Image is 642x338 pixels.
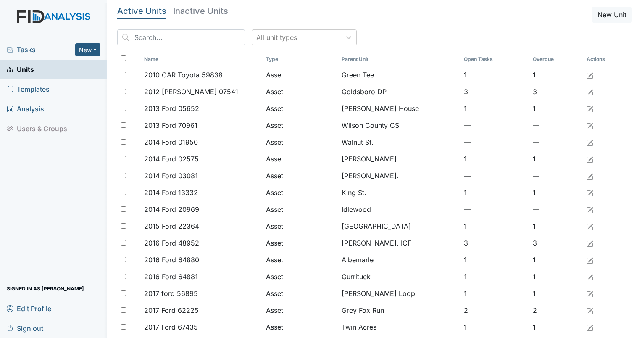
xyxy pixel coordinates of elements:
[529,285,583,302] td: 1
[338,66,460,83] td: Green Tee
[587,255,593,265] a: Edit
[529,83,583,100] td: 3
[173,7,228,15] h5: Inactive Units
[529,268,583,285] td: 1
[529,201,583,218] td: —
[144,154,199,164] span: 2014 Ford 02575
[587,272,593,282] a: Edit
[263,285,338,302] td: Asset
[263,251,338,268] td: Asset
[263,302,338,319] td: Asset
[338,151,460,167] td: [PERSON_NAME]
[7,103,44,116] span: Analysis
[529,100,583,117] td: 1
[460,201,530,218] td: —
[587,154,593,164] a: Edit
[587,120,593,130] a: Edit
[529,302,583,319] td: 2
[263,201,338,218] td: Asset
[121,55,126,61] input: Toggle All Rows Selected
[263,268,338,285] td: Asset
[7,45,75,55] a: Tasks
[460,235,530,251] td: 3
[144,137,198,147] span: 2014 Ford 01950
[75,43,100,56] button: New
[338,302,460,319] td: Grey Fox Run
[587,103,593,114] a: Edit
[592,7,632,23] button: New Unit
[144,238,199,248] span: 2016 Ford 48952
[144,204,199,214] span: 2014 Ford 20969
[460,134,530,151] td: —
[338,184,460,201] td: King St.
[117,7,166,15] h5: Active Units
[460,319,530,335] td: 1
[117,29,245,45] input: Search...
[460,83,530,100] td: 3
[529,134,583,151] td: —
[587,238,593,248] a: Edit
[263,151,338,167] td: Asset
[338,218,460,235] td: [GEOGRAPHIC_DATA]
[460,52,530,66] th: Toggle SortBy
[144,221,199,231] span: 2015 Ford 22364
[7,302,51,315] span: Edit Profile
[263,52,338,66] th: Toggle SortBy
[338,52,460,66] th: Toggle SortBy
[338,235,460,251] td: [PERSON_NAME]. ICF
[144,70,223,80] span: 2010 CAR Toyota 59838
[460,285,530,302] td: 1
[460,167,530,184] td: —
[263,167,338,184] td: Asset
[529,319,583,335] td: 1
[338,268,460,285] td: Currituck
[338,201,460,218] td: Idlewood
[263,235,338,251] td: Asset
[587,305,593,315] a: Edit
[256,32,297,42] div: All unit types
[529,52,583,66] th: Toggle SortBy
[460,302,530,319] td: 2
[529,66,583,83] td: 1
[338,285,460,302] td: [PERSON_NAME] Loop
[529,184,583,201] td: 1
[529,251,583,268] td: 1
[144,322,198,332] span: 2017 Ford 67435
[338,167,460,184] td: [PERSON_NAME].
[587,221,593,231] a: Edit
[460,268,530,285] td: 1
[263,319,338,335] td: Asset
[263,134,338,151] td: Asset
[460,117,530,134] td: —
[144,171,198,181] span: 2014 Ford 03081
[7,63,34,76] span: Units
[263,218,338,235] td: Asset
[529,218,583,235] td: 1
[144,187,198,198] span: 2014 Ford 13332
[144,272,198,282] span: 2016 Ford 64881
[529,151,583,167] td: 1
[587,70,593,80] a: Edit
[338,117,460,134] td: Wilson County CS
[263,117,338,134] td: Asset
[7,83,50,96] span: Templates
[263,184,338,201] td: Asset
[144,103,199,114] span: 2013 Ford 05652
[338,100,460,117] td: [PERSON_NAME] House
[144,255,199,265] span: 2016 Ford 64880
[587,187,593,198] a: Edit
[529,235,583,251] td: 3
[144,120,197,130] span: 2013 Ford 70961
[460,184,530,201] td: 1
[7,322,43,335] span: Sign out
[144,87,238,97] span: 2012 [PERSON_NAME] 07541
[338,251,460,268] td: Albemarle
[460,100,530,117] td: 1
[587,204,593,214] a: Edit
[587,288,593,298] a: Edit
[263,66,338,83] td: Asset
[144,288,198,298] span: 2017 ford 56895
[7,282,84,295] span: Signed in as [PERSON_NAME]
[583,52,625,66] th: Actions
[144,305,199,315] span: 2017 Ford 62225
